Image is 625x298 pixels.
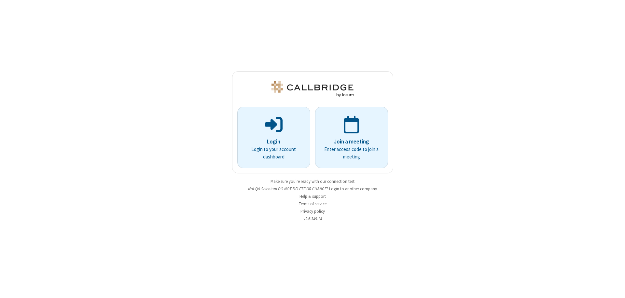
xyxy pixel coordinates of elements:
[324,146,379,160] p: Enter access code to join a meeting
[271,179,354,184] a: Make sure you're ready with our connection test
[299,201,326,207] a: Terms of service
[232,186,393,192] li: Not QA Selenium DO NOT DELETE OR CHANGE?
[270,81,355,97] img: QA Selenium DO NOT DELETE OR CHANGE
[324,138,379,146] p: Join a meeting
[315,107,388,168] a: Join a meetingEnter access code to join a meeting
[232,216,393,222] li: v2.6.349.14
[237,107,310,168] button: LoginLogin to your account dashboard
[329,186,377,192] button: Login to another company
[246,146,301,160] p: Login to your account dashboard
[246,138,301,146] p: Login
[299,194,326,199] a: Help & support
[300,209,325,214] a: Privacy policy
